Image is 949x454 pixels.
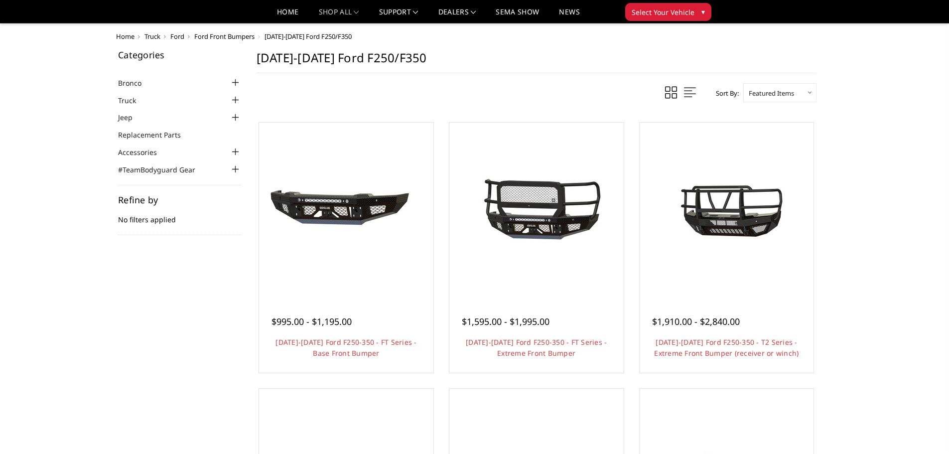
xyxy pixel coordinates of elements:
a: #TeamBodyguard Gear [118,164,208,175]
h1: [DATE]-[DATE] Ford F250/F350 [257,50,816,73]
a: 2023-2025 Ford F250-350 - FT Series - Base Front Bumper [262,125,431,295]
button: Select Your Vehicle [625,3,711,21]
a: [DATE]-[DATE] Ford F250-350 - FT Series - Base Front Bumper [275,337,416,358]
h5: Categories [118,50,242,59]
img: 2023-2025 Ford F250-350 - FT Series - Base Front Bumper [267,172,426,247]
a: 2023-2025 Ford F250-350 - FT Series - Extreme Front Bumper 2023-2025 Ford F250-350 - FT Series - ... [452,125,621,295]
a: News [559,8,579,23]
span: ▾ [701,6,705,17]
a: Accessories [118,147,169,157]
a: Home [277,8,298,23]
a: Bronco [118,78,154,88]
div: No filters applied [118,195,242,235]
img: 2023-2025 Ford F250-350 - T2 Series - Extreme Front Bumper (receiver or winch) [647,165,806,254]
a: [DATE]-[DATE] Ford F250-350 - T2 Series - Extreme Front Bumper (receiver or winch) [654,337,799,358]
span: $995.00 - $1,195.00 [271,315,352,327]
a: Replacement Parts [118,130,193,140]
span: [DATE]-[DATE] Ford F250/F350 [265,32,352,41]
a: Ford Front Bumpers [194,32,255,41]
a: Truck [144,32,160,41]
a: Jeep [118,112,145,123]
span: Select Your Vehicle [632,7,694,17]
a: Truck [118,95,148,106]
a: SEMA Show [496,8,539,23]
a: [DATE]-[DATE] Ford F250-350 - FT Series - Extreme Front Bumper [466,337,607,358]
a: Ford [170,32,184,41]
h5: Refine by [118,195,242,204]
span: $1,910.00 - $2,840.00 [652,315,740,327]
a: Home [116,32,135,41]
a: 2023-2025 Ford F250-350 - T2 Series - Extreme Front Bumper (receiver or winch) 2023-2025 Ford F25... [642,125,812,295]
label: Sort By: [710,86,739,101]
a: shop all [319,8,359,23]
a: Support [379,8,418,23]
a: Dealers [438,8,476,23]
span: $1,595.00 - $1,995.00 [462,315,549,327]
